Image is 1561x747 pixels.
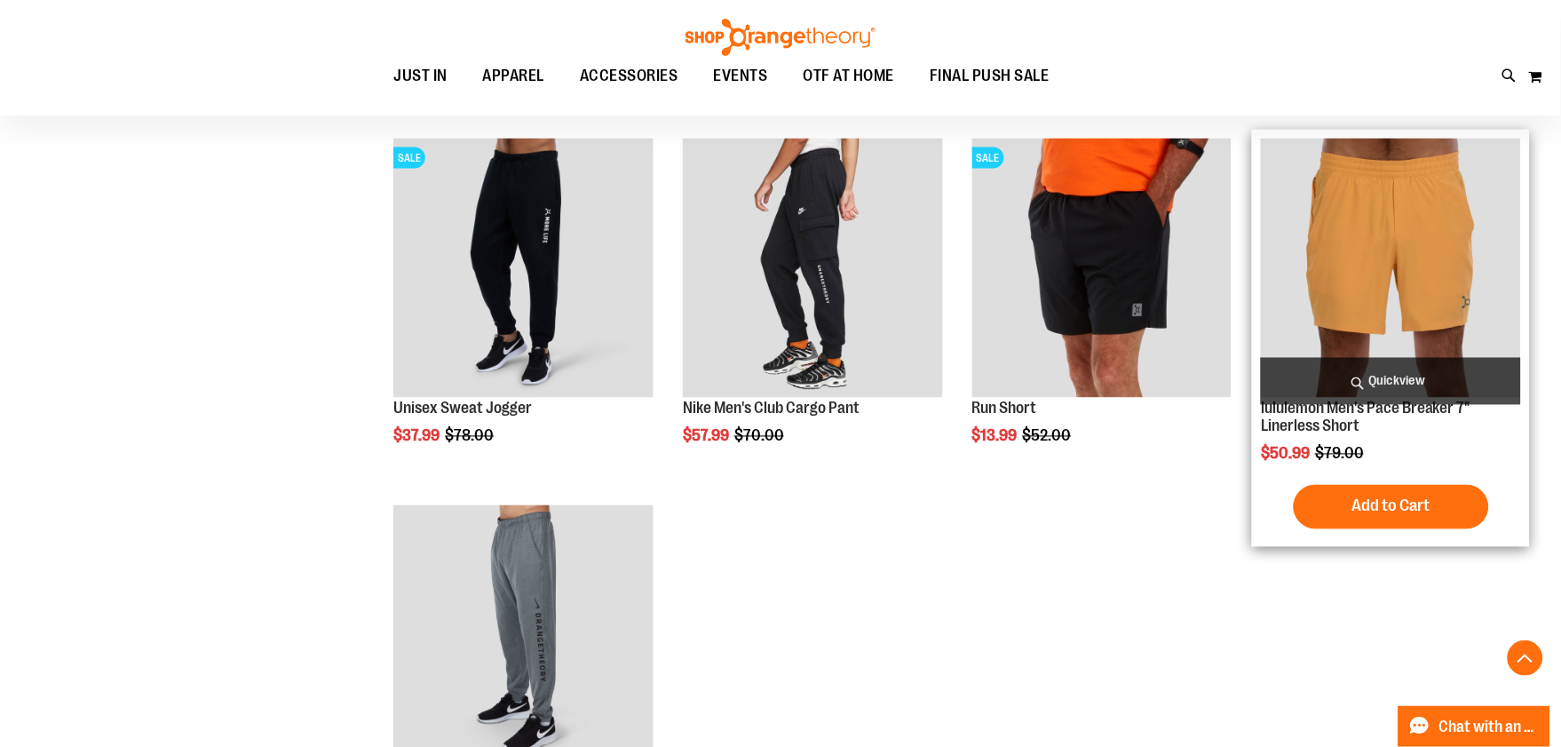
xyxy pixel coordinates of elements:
span: Chat with an Expert [1439,719,1540,735]
span: SALE [393,147,425,169]
span: EVENTS [714,56,768,96]
div: product [963,130,1241,490]
a: ACCESSORIES [562,56,696,97]
a: Product image for lululemon Pace Breaker Short 7in Linerless [1261,139,1521,401]
img: Shop Orangetheory [683,19,878,56]
a: JUST IN [376,56,465,97]
button: Chat with an Expert [1399,706,1551,747]
a: Product image for Nike Mens Club Cargo Pant [683,139,943,401]
a: OTF AT HOME [786,56,913,97]
a: Unisex Sweat Jogger [393,400,532,417]
button: Back To Top [1508,640,1543,676]
div: product [384,130,662,490]
span: $78.00 [445,427,496,445]
span: $37.99 [393,427,442,445]
div: product [674,130,952,490]
a: Product image for Run ShortSALE [972,139,1232,401]
span: SALE [972,147,1004,169]
span: $52.00 [1023,427,1074,445]
span: ACCESSORIES [580,56,678,96]
span: JUST IN [393,56,448,96]
span: $57.99 [683,427,732,445]
a: Product image for Unisex Sweat JoggerSALE [393,139,654,401]
span: $50.99 [1261,445,1312,463]
a: Nike Men's Club Cargo Pant [683,400,860,417]
img: Product image for Run Short [972,139,1232,399]
button: Add to Cart [1294,485,1489,529]
a: Quickview [1261,358,1521,405]
span: APPAREL [483,56,545,96]
a: EVENTS [696,56,786,97]
span: FINAL PUSH SALE [930,56,1050,96]
div: product [1252,130,1530,547]
span: OTF AT HOME [804,56,895,96]
a: APPAREL [465,56,563,96]
img: Product image for Unisex Sweat Jogger [393,139,654,399]
img: Product image for Nike Mens Club Cargo Pant [683,139,943,399]
a: Run Short [972,400,1037,417]
span: $79.00 [1315,445,1367,463]
span: $13.99 [972,427,1020,445]
span: Add to Cart [1352,497,1430,516]
a: FINAL PUSH SALE [912,56,1067,97]
span: $70.00 [734,427,787,445]
img: Product image for lululemon Pace Breaker Short 7in Linerless [1261,139,1521,399]
a: lululemon Men's Pace Breaker 7" Linerless Short [1261,400,1470,435]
